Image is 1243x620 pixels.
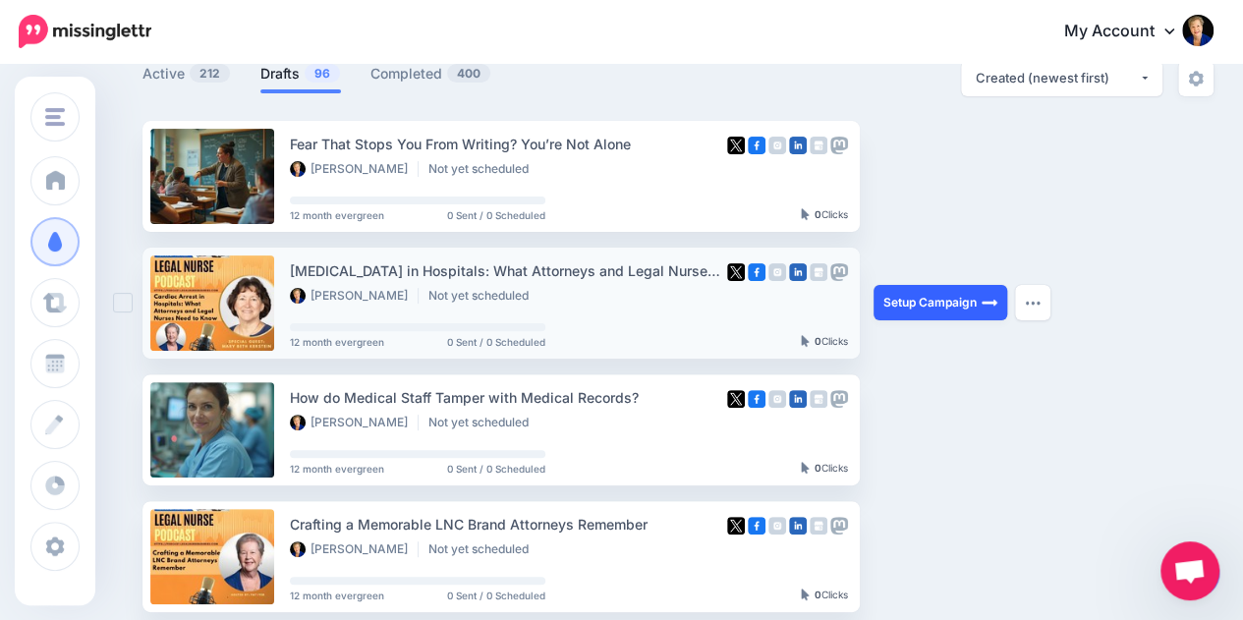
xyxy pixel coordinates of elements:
[305,64,340,83] span: 96
[1045,8,1214,56] a: My Account
[748,517,765,535] img: facebook-square.png
[789,137,807,154] img: linkedin-square.png
[260,62,341,85] a: Drafts96
[830,517,848,535] img: mastodon-grey-square.png
[1025,300,1041,306] img: dots.png
[290,161,419,177] li: [PERSON_NAME]
[768,137,786,154] img: instagram-grey-square.png
[748,263,765,281] img: facebook-square.png
[801,209,848,221] div: Clicks
[727,517,745,535] img: twitter-square.png
[290,337,384,347] span: 12 month evergreen
[801,462,810,474] img: pointer-grey-darker.png
[815,208,821,220] b: 0
[961,61,1162,96] button: Created (newest first)
[801,589,810,600] img: pointer-grey-darker.png
[290,210,384,220] span: 12 month evergreen
[1160,541,1219,600] div: Open chat
[727,390,745,408] img: twitter-square.png
[447,591,545,600] span: 0 Sent / 0 Scheduled
[830,390,848,408] img: mastodon-grey-square.png
[447,337,545,347] span: 0 Sent / 0 Scheduled
[810,263,827,281] img: google_business-grey-square.png
[290,464,384,474] span: 12 month evergreen
[815,335,821,347] b: 0
[768,263,786,281] img: instagram-grey-square.png
[830,263,848,281] img: mastodon-grey-square.png
[290,541,419,557] li: [PERSON_NAME]
[428,288,538,304] li: Not yet scheduled
[290,133,720,155] div: Fear That Stops You From Writing? You’re Not Alone
[370,62,491,85] a: Completed400
[801,590,848,601] div: Clicks
[789,517,807,535] img: linkedin-square.png
[830,137,848,154] img: mastodon-grey-square.png
[801,463,848,475] div: Clicks
[290,386,720,409] div: How do Medical Staff Tamper with Medical Records?
[290,513,720,535] div: Crafting a Memorable LNC Brand Attorneys Remember
[190,64,230,83] span: 212
[815,589,821,600] b: 0
[982,295,997,310] img: arrow-long-right-white.png
[447,464,545,474] span: 0 Sent / 0 Scheduled
[19,15,151,48] img: Missinglettr
[789,390,807,408] img: linkedin-square.png
[428,415,538,430] li: Not yet scheduled
[801,208,810,220] img: pointer-grey-darker.png
[142,62,231,85] a: Active212
[428,541,538,557] li: Not yet scheduled
[1188,71,1204,86] img: settings-grey.png
[290,591,384,600] span: 12 month evergreen
[727,263,745,281] img: twitter-square.png
[789,263,807,281] img: linkedin-square.png
[874,285,1007,320] a: Setup Campaign
[290,415,419,430] li: [PERSON_NAME]
[447,210,545,220] span: 0 Sent / 0 Scheduled
[428,161,538,177] li: Not yet scheduled
[976,69,1139,87] div: Created (newest first)
[290,259,720,282] div: [MEDICAL_DATA] in Hospitals: What Attorneys and Legal Nurses Need to Know
[768,517,786,535] img: instagram-grey-square.png
[815,462,821,474] b: 0
[810,390,827,408] img: google_business-grey-square.png
[810,137,827,154] img: google_business-grey-square.png
[748,390,765,408] img: facebook-square.png
[45,108,65,126] img: menu.png
[290,288,419,304] li: [PERSON_NAME]
[801,335,810,347] img: pointer-grey-darker.png
[748,137,765,154] img: facebook-square.png
[768,390,786,408] img: instagram-grey-square.png
[447,64,490,83] span: 400
[801,336,848,348] div: Clicks
[727,137,745,154] img: twitter-square.png
[810,517,827,535] img: google_business-grey-square.png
